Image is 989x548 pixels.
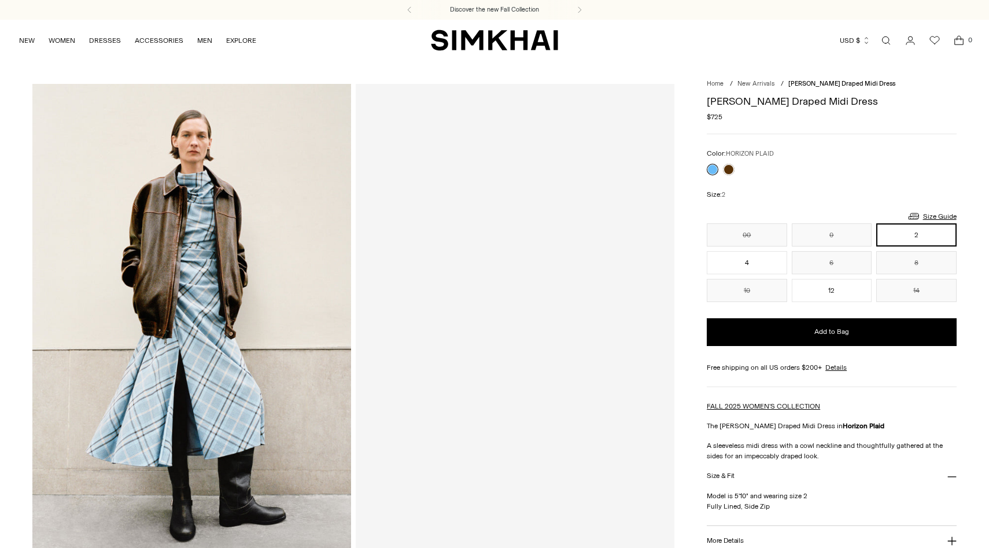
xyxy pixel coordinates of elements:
[874,29,898,52] a: Open search modal
[707,402,820,410] a: FALL 2025 WOMEN'S COLLECTION
[431,29,558,52] a: SIMKHAI
[707,472,735,480] h3: Size & Fit
[226,28,256,53] a: EXPLORE
[89,28,121,53] a: DRESSES
[876,251,956,274] button: 8
[825,362,847,373] a: Details
[726,150,774,157] span: HORIZON PLAID
[450,5,539,14] a: Discover the new Fall Collection
[788,80,895,87] span: [PERSON_NAME] Draped Midi Dress
[707,440,956,461] p: A sleeveless midi dress with a cowl neckline and thoughtfully gathered at the sides for an impecc...
[923,29,946,52] a: Wishlist
[876,279,956,302] button: 14
[707,79,956,89] nav: breadcrumbs
[707,80,724,87] a: Home
[707,461,956,491] button: Size & Fit
[707,96,956,106] h1: [PERSON_NAME] Draped Midi Dress
[947,29,970,52] a: Open cart modal
[737,80,774,87] a: New Arrivals
[707,537,743,545] h3: More Details
[197,28,212,53] a: MEN
[707,251,787,274] button: 4
[965,35,975,45] span: 0
[907,209,957,223] a: Size Guide
[722,191,725,198] span: 2
[707,362,956,373] div: Free shipping on all US orders $200+
[876,223,956,247] button: 2
[707,189,725,200] label: Size:
[730,79,733,89] div: /
[135,28,183,53] a: ACCESSORIES
[19,28,35,53] a: NEW
[814,327,849,337] span: Add to Bag
[707,421,956,431] p: The [PERSON_NAME] Draped Midi Dress in
[792,223,872,247] button: 0
[707,279,787,302] button: 10
[840,28,870,53] button: USD $
[707,112,722,122] span: $725
[843,422,884,430] strong: Horizon Plaid
[707,318,956,346] button: Add to Bag
[792,279,872,302] button: 12
[707,148,774,159] label: Color:
[707,491,956,512] p: Model is 5'10" and wearing size 2 Fully Lined, Side Zip
[49,28,75,53] a: WOMEN
[707,223,787,247] button: 00
[899,29,922,52] a: Go to the account page
[792,251,872,274] button: 6
[781,79,784,89] div: /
